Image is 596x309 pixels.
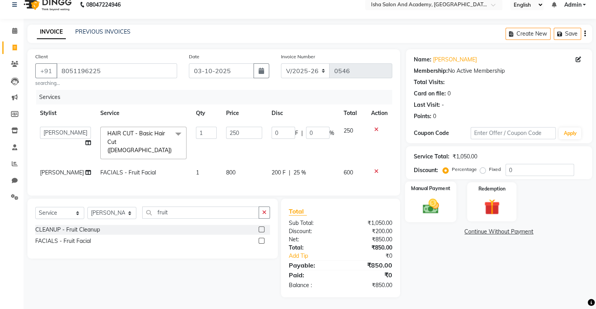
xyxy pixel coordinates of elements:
span: F [295,129,298,137]
span: 200 F [272,169,286,177]
th: Service [96,104,191,122]
img: _cash.svg [417,197,444,216]
div: ₹850.00 [341,281,398,289]
small: searching... [35,80,177,87]
div: Points: [414,112,431,120]
div: 0 [433,112,436,120]
div: Total: [283,244,341,252]
div: FACIALS - Fruit Facial [35,237,91,245]
div: Discount: [414,166,438,174]
label: Invoice Number [281,53,315,60]
label: Manual Payment [411,185,450,192]
div: ₹1,050.00 [453,153,477,161]
div: ₹200.00 [341,227,398,235]
div: ₹850.00 [341,260,398,270]
div: ₹1,050.00 [341,219,398,227]
div: CLEANUP - Fruit Cleanup [35,226,100,234]
span: Admin [564,1,581,9]
a: x [172,147,175,154]
div: Membership: [414,67,448,75]
label: Client [35,53,48,60]
img: _gift.svg [479,197,505,217]
button: +91 [35,63,57,78]
span: FACIALS - Fruit Facial [100,169,156,176]
button: Apply [559,128,581,139]
span: | [301,129,303,137]
div: Services [36,90,398,104]
div: - [442,101,444,109]
label: Fixed [489,166,501,173]
span: Total [289,207,307,216]
th: Qty [191,104,222,122]
div: Service Total: [414,153,449,161]
input: Search by Name/Mobile/Email/Code [56,63,177,78]
label: Redemption [478,185,505,192]
div: Discount: [283,227,341,235]
button: Save [554,28,581,40]
span: 250 [344,127,353,134]
span: 25 % [293,169,306,177]
div: Sub Total: [283,219,341,227]
div: ₹850.00 [341,235,398,244]
div: ₹0 [350,252,398,260]
span: % [330,129,334,137]
div: Name: [414,56,431,64]
div: Balance : [283,281,341,289]
div: No Active Membership [414,67,584,75]
th: Disc [267,104,339,122]
div: Paid: [283,270,341,280]
span: [PERSON_NAME] [40,169,84,176]
a: [PERSON_NAME] [433,56,477,64]
div: Total Visits: [414,78,445,86]
span: HAIR CUT - Basic Hair Cut ([DEMOGRAPHIC_DATA]) [107,130,172,154]
input: Enter Offer / Coupon Code [471,127,556,139]
span: 600 [344,169,353,176]
div: Payable: [283,260,341,270]
th: Action [366,104,392,122]
div: 0 [447,90,451,98]
th: Price [221,104,267,122]
th: Stylist [35,104,96,122]
div: Card on file: [414,90,446,98]
button: Create New [505,28,551,40]
div: Net: [283,235,341,244]
div: ₹0 [341,270,398,280]
a: Add Tip [283,252,350,260]
span: 1 [196,169,199,176]
label: Percentage [452,166,477,173]
a: PREVIOUS INVOICES [75,28,130,35]
span: | [289,169,290,177]
span: 800 [226,169,236,176]
div: Coupon Code [414,129,471,137]
div: Last Visit: [414,101,440,109]
label: Date [189,53,199,60]
a: INVOICE [37,25,66,39]
a: Continue Without Payment [408,228,591,236]
input: Search or Scan [142,207,259,219]
div: ₹850.00 [341,244,398,252]
th: Total [339,104,366,122]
